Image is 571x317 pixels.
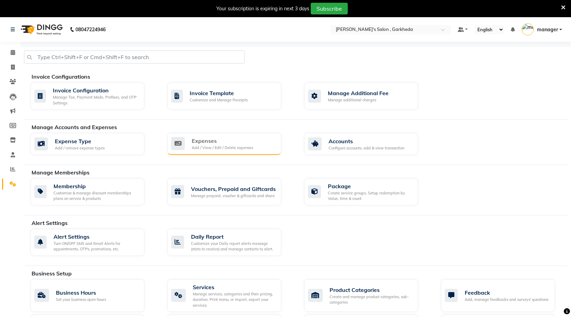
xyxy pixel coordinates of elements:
a: AccountsConfigure accounts, add & view transaction [304,133,431,155]
a: Manage Additional FeeManage additional charges [304,82,431,110]
a: Product CategoriesCreate and manage product categories, sub-categories [304,279,431,312]
div: Membership [53,182,139,190]
a: Invoice TemplateCustomize and Manage Receipts [167,82,294,110]
a: PackageCreate service groups, Setup redemption by Value, time & count [304,178,431,205]
div: Manage Additional Fee [328,89,389,97]
a: ServicesManage services, categories and their pricing, duration. Print menu, or import, export yo... [167,279,294,312]
a: Expense TypeAdd / remove expense types [31,133,157,155]
span: manager [537,26,558,33]
button: Subscribe [311,3,348,14]
div: Product Categories [330,286,413,294]
div: Invoice Configuration [53,86,139,94]
a: Business HoursSet your business open hours [31,279,157,312]
div: Add / View / Edit / Delete expenses [192,145,253,151]
div: Customise & manage discount memberships plans on service & products [53,190,139,202]
div: Vouchers, Prepaid and Giftcards [191,185,276,193]
div: Expense Type [55,137,105,145]
div: Manage prepaid, voucher & giftcards and share [191,193,276,199]
div: Invoice Template [190,89,248,97]
div: Configure accounts, add & view transaction [329,145,404,151]
div: Turn ON/OFF SMS and Email Alerts for appointments, OTPs, promotions, etc. [53,241,139,252]
input: Type Ctrl+Shift+F or Cmd+Shift+F to search [24,50,245,64]
div: Add, manage feedbacks and surveys' questions [465,297,548,303]
a: Invoice ConfigurationManage Tax, Payment Mode, Prefixes, and OTP Settings [31,82,157,110]
div: Feedback [465,288,548,297]
div: Create service groups, Setup redemption by Value, time & count [328,190,413,202]
a: Vouchers, Prepaid and GiftcardsManage prepaid, voucher & giftcards and share [167,178,294,205]
div: Set your business open hours [56,297,106,303]
div: Daily Report [191,233,276,241]
a: ExpensesAdd / View / Edit / Delete expenses [167,133,294,155]
div: Manage additional charges [328,97,389,103]
div: Your subscription is expiring in next 3 days [216,5,309,12]
a: MembershipCustomise & manage discount memberships plans on service & products [31,178,157,205]
div: Manage Tax, Payment Mode, Prefixes, and OTP Settings [53,94,139,106]
div: Customize and Manage Receipts [190,97,248,103]
div: Accounts [329,137,404,145]
div: Customize your Daily report alerts message (stats to receive) and manage contacts to alert. [191,241,276,252]
div: Add / remove expense types [55,145,105,151]
div: Business Hours [56,288,106,297]
div: Manage services, categories and their pricing, duration. Print menu, or import, export your servi... [193,291,276,308]
b: 08047224946 [75,20,106,39]
img: logo [17,20,64,39]
div: Create and manage product categories, sub-categories [330,294,413,305]
img: manager [522,23,534,35]
a: Daily ReportCustomize your Daily report alerts message (stats to receive) and manage contacts to ... [167,229,294,256]
div: Services [193,283,276,291]
a: FeedbackAdd, manage feedbacks and surveys' questions [441,279,568,312]
div: Alert Settings [53,233,139,241]
a: Alert SettingsTurn ON/OFF SMS and Email Alerts for appointments, OTPs, promotions, etc. [31,229,157,256]
div: Expenses [192,137,253,145]
div: Package [328,182,413,190]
